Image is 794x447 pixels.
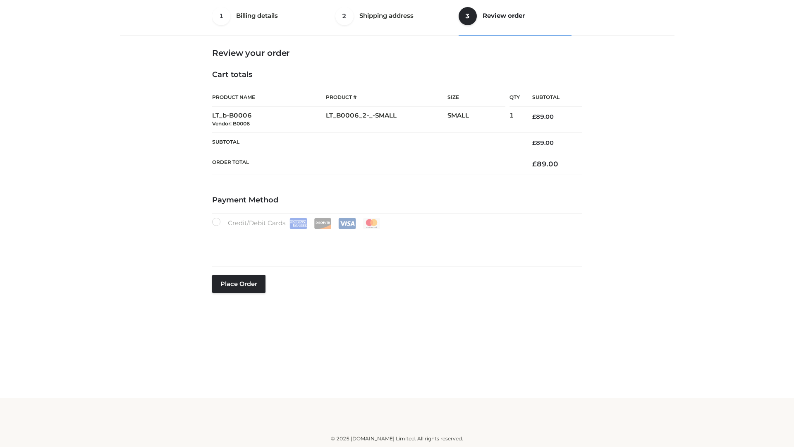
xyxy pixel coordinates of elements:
div: © 2025 [DOMAIN_NAME] Limited. All rights reserved. [123,435,671,443]
td: LT_B0006_2-_-SMALL [326,107,447,133]
th: Qty [509,88,520,107]
bdi: 89.00 [532,160,558,168]
small: Vendor: B0006 [212,120,250,127]
th: Product Name [212,88,326,107]
span: £ [532,139,536,147]
img: Visa [338,218,356,229]
img: Amex [289,218,307,229]
th: Subtotal [520,88,582,107]
span: £ [532,160,537,168]
h4: Payment Method [212,196,582,205]
th: Size [447,88,505,107]
span: £ [532,113,536,120]
th: Product # [326,88,447,107]
h3: Review your order [212,48,582,58]
button: Place order [212,275,265,293]
iframe: Secure payment input frame [210,227,580,257]
bdi: 89.00 [532,139,554,147]
img: Mastercard [363,218,380,229]
img: Discover [314,218,332,229]
bdi: 89.00 [532,113,554,120]
label: Credit/Debit Cards [212,218,381,229]
td: LT_b-B0006 [212,107,326,133]
td: 1 [509,107,520,133]
td: SMALL [447,107,509,133]
th: Subtotal [212,132,520,153]
th: Order Total [212,153,520,175]
h4: Cart totals [212,70,582,79]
